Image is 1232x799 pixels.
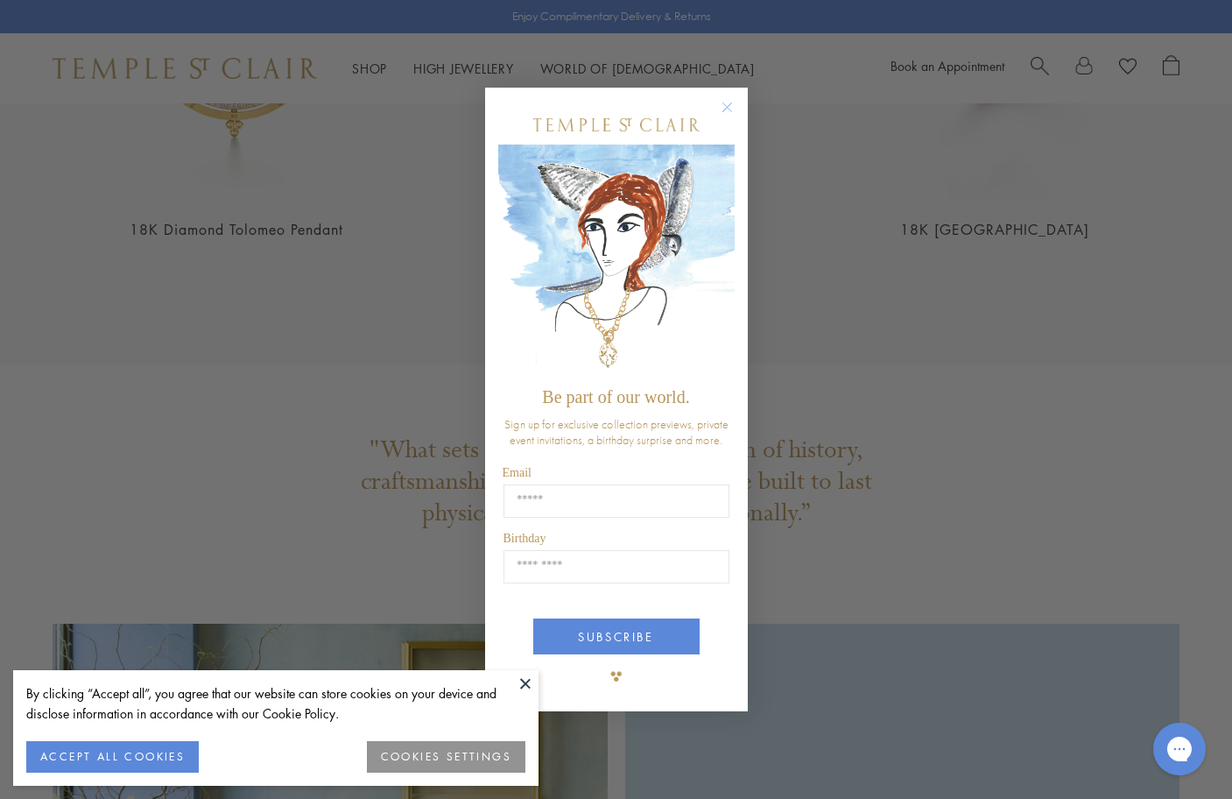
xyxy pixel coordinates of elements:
[1144,717,1214,781] iframe: Gorgias live chat messenger
[504,416,729,448] span: Sign up for exclusive collection previews, private event invitations, a birthday surprise and more.
[599,659,634,694] img: TSC
[725,105,747,127] button: Close dialog
[26,683,525,724] div: By clicking “Accept all”, you agree that our website can store cookies on your device and disclos...
[503,466,532,479] span: Email
[503,484,729,518] input: Email
[542,387,689,407] span: Be part of our world.
[26,741,199,773] button: ACCEPT ALL COOKIES
[503,532,546,545] span: Birthday
[498,145,735,378] img: c4a9eb12-d91a-4d4a-8ee0-386386f4f338.jpeg
[367,741,525,773] button: COOKIES SETTINGS
[533,118,700,131] img: Temple St. Clair
[533,619,700,654] button: SUBSCRIBE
